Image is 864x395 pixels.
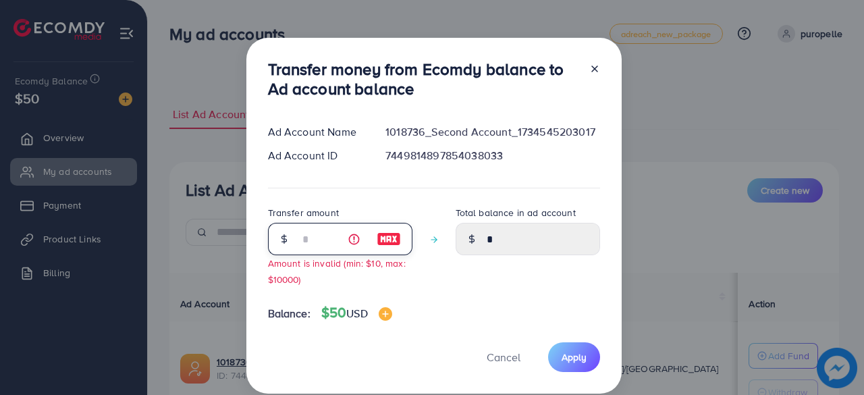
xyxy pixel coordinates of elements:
[257,148,375,163] div: Ad Account ID
[562,350,587,364] span: Apply
[377,231,401,247] img: image
[379,307,392,321] img: image
[470,342,537,371] button: Cancel
[456,206,576,219] label: Total balance in ad account
[268,59,578,99] h3: Transfer money from Ecomdy balance to Ad account balance
[487,350,520,365] span: Cancel
[375,148,610,163] div: 7449814897854038033
[268,206,339,219] label: Transfer amount
[375,124,610,140] div: 1018736_Second Account_1734545203017
[548,342,600,371] button: Apply
[346,306,367,321] span: USD
[257,124,375,140] div: Ad Account Name
[268,306,310,321] span: Balance:
[268,257,406,285] small: Amount is invalid (min: $10, max: $10000)
[321,305,392,321] h4: $50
